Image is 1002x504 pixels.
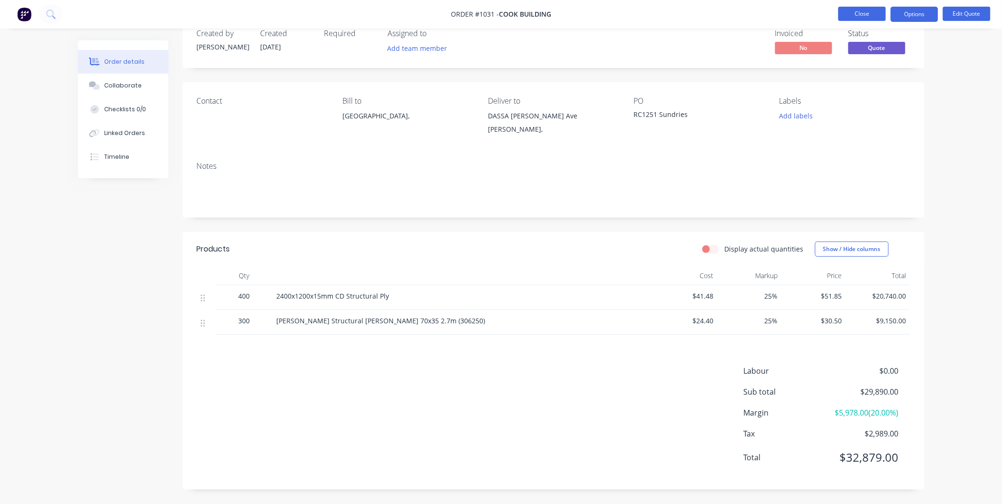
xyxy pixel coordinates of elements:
span: 2400x1200x15mm CD Structural Ply [277,291,389,300]
button: Quote [848,42,905,56]
div: Cost [653,266,718,285]
div: Created by [197,29,249,38]
div: Contact [197,97,327,106]
div: Status [848,29,910,38]
span: 300 [239,316,250,326]
span: $0.00 [828,365,898,377]
button: Close [838,7,886,21]
button: Edit Quote [943,7,991,21]
div: [GEOGRAPHIC_DATA], [342,109,473,140]
div: Notes [197,162,910,171]
span: 25% [721,316,778,326]
img: Factory [17,7,31,21]
div: Labels [779,97,910,106]
div: Timeline [104,153,129,161]
button: Linked Orders [78,121,168,145]
div: Checklists 0/0 [104,105,146,114]
button: Collaborate [78,74,168,97]
div: Collaborate [104,81,142,90]
div: Required [324,29,377,38]
span: No [775,42,832,54]
span: [DATE] [261,42,282,51]
div: Price [782,266,846,285]
button: Add team member [388,42,453,55]
span: $9,150.00 [850,316,906,326]
span: $51.85 [786,291,842,301]
button: Options [891,7,938,22]
div: Created [261,29,313,38]
label: Display actual quantities [725,244,804,254]
div: Qty [216,266,273,285]
span: Cook Building [499,10,551,19]
span: [PERSON_NAME] Structural [PERSON_NAME] 70x35 2.7m (306250) [277,316,486,325]
div: Linked Orders [104,129,145,137]
div: Deliver to [488,97,618,106]
button: Show / Hide columns [815,242,889,257]
div: Order details [104,58,145,66]
div: Bill to [342,97,473,106]
button: Add labels [774,109,818,122]
div: Products [197,243,230,255]
div: RC1251 Sundries [634,109,753,123]
button: Order details [78,50,168,74]
div: PO [634,97,764,106]
span: $32,879.00 [828,449,898,466]
span: $24.40 [657,316,714,326]
span: Sub total [744,386,828,397]
span: Tax [744,428,828,439]
span: Labour [744,365,828,377]
span: $41.48 [657,291,714,301]
span: $30.50 [786,316,842,326]
div: Total [846,266,910,285]
div: Assigned to [388,29,483,38]
span: Order #1031 - [451,10,499,19]
div: [GEOGRAPHIC_DATA], [342,109,473,123]
span: $5,978.00 ( 20.00 %) [828,407,898,418]
span: 25% [721,291,778,301]
div: Invoiced [775,29,837,38]
span: Total [744,452,828,463]
button: Checklists 0/0 [78,97,168,121]
div: [PERSON_NAME], [488,123,618,136]
button: Timeline [78,145,168,169]
span: 400 [239,291,250,301]
div: DASSA [PERSON_NAME] Ave [488,109,618,123]
button: Add team member [382,42,452,55]
div: [PERSON_NAME] [197,42,249,52]
div: Markup [718,266,782,285]
span: Margin [744,407,828,418]
div: DASSA [PERSON_NAME] Ave[PERSON_NAME], [488,109,618,140]
span: Quote [848,42,905,54]
span: $20,740.00 [850,291,906,301]
span: $2,989.00 [828,428,898,439]
span: $29,890.00 [828,386,898,397]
